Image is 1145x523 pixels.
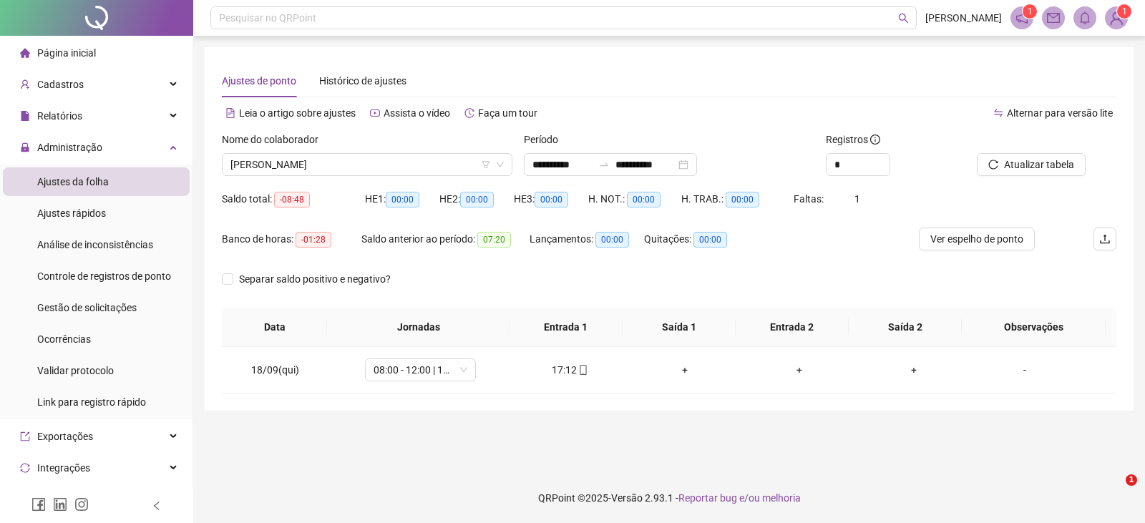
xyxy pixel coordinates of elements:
[598,159,610,170] span: swap-right
[37,110,82,122] span: Relatórios
[222,191,365,207] div: Saldo total:
[826,132,880,147] span: Registros
[230,154,504,175] span: FELIPE PEREIRA DE BRITO
[535,192,568,207] span: 00:00
[524,132,567,147] label: Período
[37,396,146,408] span: Link para registro rápido
[274,192,310,207] span: -08:48
[678,492,801,504] span: Reportar bug e/ou melhoria
[1007,107,1113,119] span: Alternar para versão lite
[37,79,84,90] span: Cadastros
[53,497,67,512] span: linkedin
[37,431,93,442] span: Exportações
[37,47,96,59] span: Página inicial
[37,365,114,376] span: Validar protocolo
[460,192,494,207] span: 00:00
[868,362,960,378] div: +
[973,319,1094,335] span: Observações
[225,108,235,118] span: file-text
[962,308,1106,347] th: Observações
[1106,7,1127,29] img: 33798
[693,232,727,248] span: 00:00
[1028,6,1033,16] span: 1
[20,431,30,441] span: export
[595,232,629,248] span: 00:00
[20,111,30,121] span: file
[849,308,962,347] th: Saída 2
[31,497,46,512] span: facebook
[1096,474,1131,509] iframe: Intercom live chat
[386,192,419,207] span: 00:00
[439,191,514,207] div: HE 2:
[365,191,439,207] div: HE 1:
[930,231,1023,247] span: Ver espelho de ponto
[577,365,588,375] span: mobile
[222,308,327,347] th: Data
[496,160,505,169] span: down
[1117,4,1131,19] sup: Atualize o seu contato no menu Meus Dados
[20,79,30,89] span: user-add
[327,308,510,347] th: Jornadas
[222,75,296,87] span: Ajustes de ponto
[37,462,90,474] span: Integrações
[1078,11,1091,24] span: bell
[1023,4,1037,19] sup: 1
[993,108,1003,118] span: swap
[525,362,616,378] div: 17:12
[239,107,356,119] span: Leia o artigo sobre ajustes
[361,231,529,248] div: Saldo anterior ao período:
[736,308,849,347] th: Entrada 2
[464,108,474,118] span: history
[222,132,328,147] label: Nome do colaborador
[482,160,490,169] span: filter
[1099,233,1111,245] span: upload
[1015,11,1028,24] span: notification
[639,362,731,378] div: +
[251,364,299,376] span: 18/09(qui)
[1126,474,1137,486] span: 1
[611,492,643,504] span: Versão
[20,48,30,58] span: home
[598,159,610,170] span: to
[20,463,30,473] span: sync
[37,239,153,250] span: Análise de inconsistências
[152,501,162,511] span: left
[37,207,106,219] span: Ajustes rápidos
[588,191,681,207] div: H. NOT.:
[977,153,1086,176] button: Atualizar tabela
[510,308,623,347] th: Entrada 1
[1047,11,1060,24] span: mail
[37,176,109,187] span: Ajustes da folha
[37,142,102,153] span: Administração
[222,231,361,248] div: Banco de horas:
[988,160,998,170] span: reload
[983,362,1067,378] div: -
[627,192,661,207] span: 00:00
[530,231,644,248] div: Lançamentos:
[233,271,396,287] span: Separar saldo positivo e negativo?
[898,13,909,24] span: search
[37,302,137,313] span: Gestão de solicitações
[478,107,537,119] span: Faça um tour
[644,231,756,248] div: Quitações:
[623,308,736,347] th: Saída 1
[514,191,588,207] div: HE 3:
[681,191,793,207] div: H. TRAB.:
[477,232,511,248] span: 07:20
[37,333,91,345] span: Ocorrências
[193,473,1145,523] footer: QRPoint © 2025 - 2.93.1 -
[370,108,380,118] span: youtube
[20,142,30,152] span: lock
[319,75,406,87] span: Histórico de ajustes
[374,359,467,381] span: 08:00 - 12:00 | 13:00 - 17:48
[37,270,171,282] span: Controle de registros de ponto
[794,193,826,205] span: Faltas:
[1122,6,1127,16] span: 1
[754,362,845,378] div: +
[726,192,759,207] span: 00:00
[870,135,880,145] span: info-circle
[296,232,331,248] span: -01:28
[1004,157,1074,172] span: Atualizar tabela
[925,10,1002,26] span: [PERSON_NAME]
[74,497,89,512] span: instagram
